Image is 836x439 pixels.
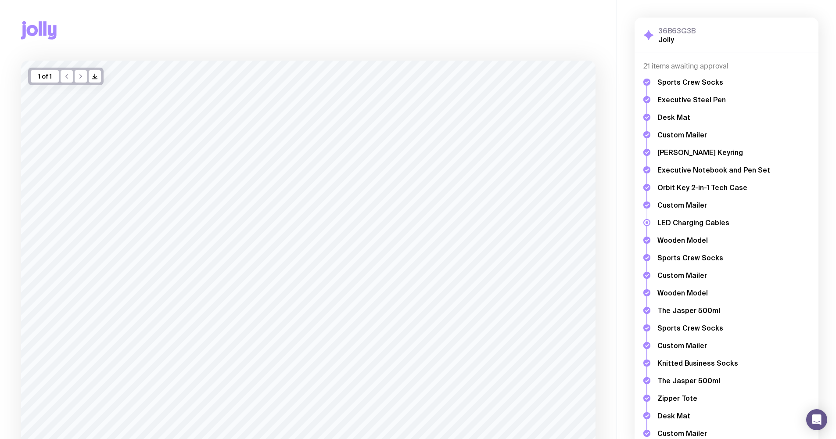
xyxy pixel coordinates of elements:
h5: The Jasper 500ml [657,306,770,315]
h5: Sports Crew Socks [657,78,770,86]
h5: Executive Steel Pen [657,95,770,104]
h5: Custom Mailer [657,201,770,209]
h5: Wooden Model [657,236,770,245]
h5: Custom Mailer [657,130,770,139]
div: 1 of 1 [31,70,59,83]
h3: 36B63G3B [658,26,696,35]
h5: The Jasper 500ml [657,376,770,385]
button: />/> [89,70,101,83]
h5: Desk Mat [657,113,770,122]
h5: Custom Mailer [657,341,770,350]
h5: LED Charging Cables [657,218,770,227]
h5: Executive Notebook and Pen Set [657,166,770,174]
h5: Desk Mat [657,411,770,420]
h5: Wooden Model [657,288,770,297]
h5: Zipper Tote [657,394,770,403]
h5: Custom Mailer [657,271,770,280]
g: /> /> [93,74,97,79]
h5: Sports Crew Socks [657,324,770,332]
h5: Orbit Key 2-in-1 Tech Case [657,183,770,192]
h5: Sports Crew Socks [657,253,770,262]
h2: Jolly [658,35,696,44]
h5: Knitted Business Socks [657,359,770,367]
h5: [PERSON_NAME] Keyring [657,148,770,157]
h5: Custom Mailer [657,429,770,438]
div: Open Intercom Messenger [806,409,827,430]
h4: 21 items awaiting approval [643,62,810,71]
